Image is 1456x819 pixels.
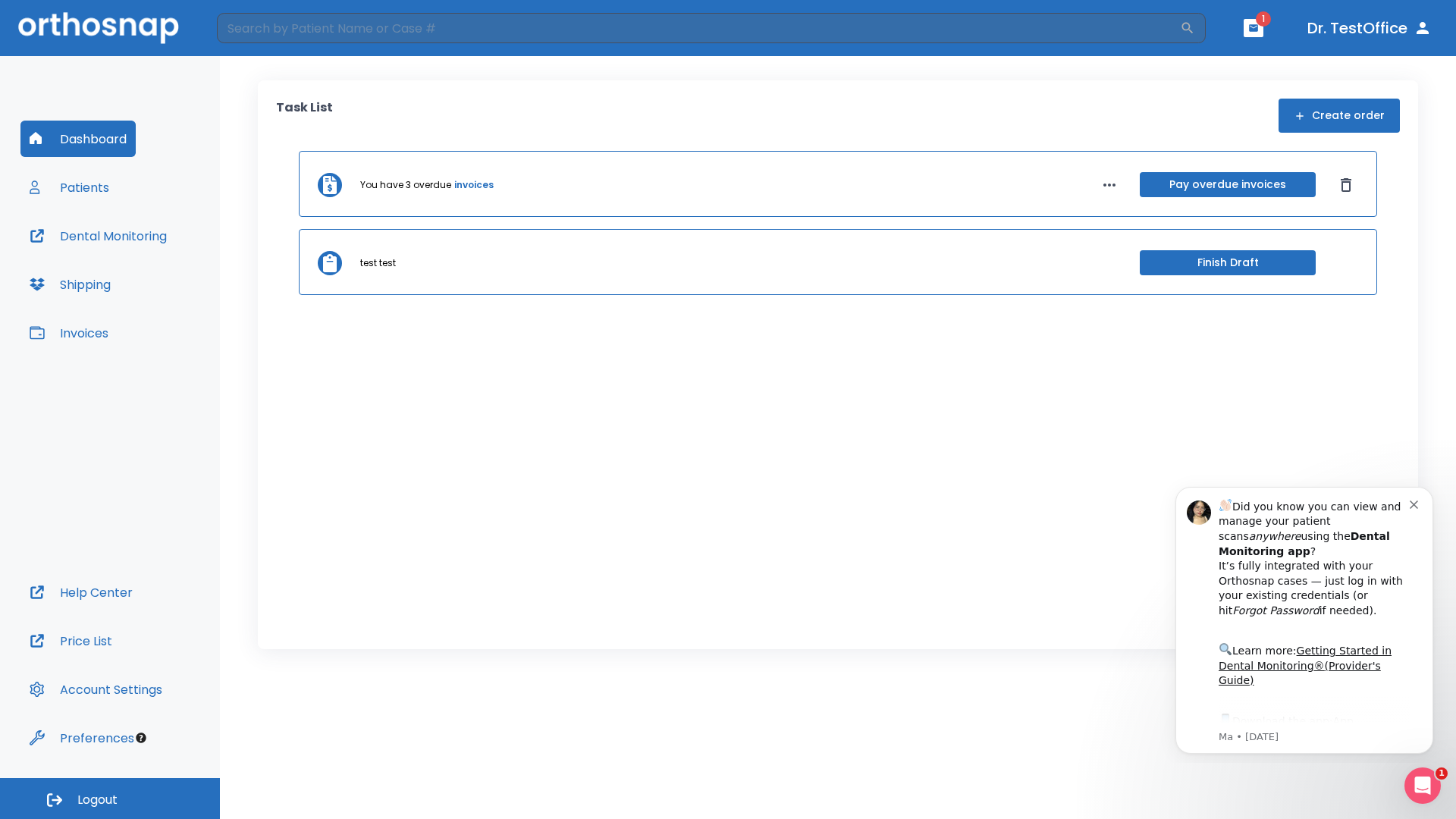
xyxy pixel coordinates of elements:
[134,731,148,745] div: Tooltip anchor
[20,671,171,708] button: Account Settings
[20,315,118,351] button: Invoices
[1334,173,1358,197] button: Dismiss
[1140,172,1316,197] button: Pay overdue invoices
[20,218,176,254] button: Dental Monitoring
[360,256,396,270] p: test test
[217,13,1180,43] input: Search by Patient Name or Case #
[20,623,121,659] button: Price List
[77,792,118,808] span: Logout
[1279,99,1400,133] button: Create order
[66,242,201,269] a: App Store
[20,720,143,756] button: Preferences
[20,169,118,206] button: Patients
[20,574,142,610] button: Help Center
[454,178,494,192] a: invoices
[1404,767,1441,804] iframe: Intercom live chat
[1301,14,1438,42] button: Dr. TestOffice
[66,257,257,271] p: Message from Ma, sent 5w ago
[18,12,179,43] img: Orthosnap
[1153,473,1456,763] iframe: Intercom notifications message
[257,24,269,36] button: Dismiss notification
[1140,250,1316,275] button: Finish Draft
[360,178,451,192] p: You have 3 overdue
[66,238,257,315] div: Download the app: | ​ Let us know if you need help getting started!
[20,121,136,157] button: Dashboard
[1436,767,1448,780] span: 1
[20,266,120,303] button: Shipping
[1256,11,1271,27] span: 1
[276,99,333,133] p: Task List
